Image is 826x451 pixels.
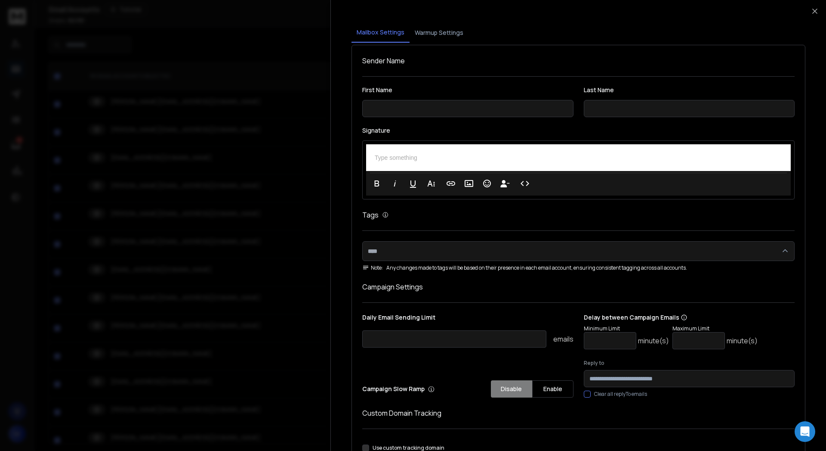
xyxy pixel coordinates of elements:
button: Emoticons [479,175,495,192]
button: More Text [423,175,439,192]
p: minute(s) [638,336,669,346]
p: minute(s) [727,336,758,346]
h1: Tags [362,210,379,220]
div: Any changes made to tags will be based on their presence in each email account, ensuring consiste... [362,264,795,271]
p: Minimum Limit [584,325,669,332]
label: First Name [362,87,573,93]
p: Delay between Campaign Emails [584,313,758,322]
h1: Sender Name [362,56,795,66]
p: emails [553,334,573,344]
button: Disable [491,380,532,398]
button: Enable [532,380,573,398]
p: Daily Email Sending Limit [362,313,573,325]
label: Clear all replyTo emails [594,391,647,398]
button: Underline (Ctrl+U) [405,175,421,192]
label: Signature [362,128,795,134]
span: Note: [362,264,383,271]
h1: Custom Domain Tracking [362,408,795,418]
p: Campaign Slow Ramp [362,385,435,393]
button: Insert Unsubscribe Link [497,175,513,192]
button: Insert Link (Ctrl+K) [443,175,459,192]
button: Bold (Ctrl+B) [369,175,385,192]
label: Reply to [584,360,795,367]
button: Warmup Settings [410,23,468,42]
button: Mailbox Settings [351,23,410,43]
h1: Campaign Settings [362,282,795,292]
label: Last Name [584,87,795,93]
button: Italic (Ctrl+I) [387,175,403,192]
button: Insert Image (Ctrl+P) [461,175,477,192]
p: Maximum Limit [672,325,758,332]
div: Open Intercom Messenger [795,421,815,442]
button: Code View [517,175,533,192]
